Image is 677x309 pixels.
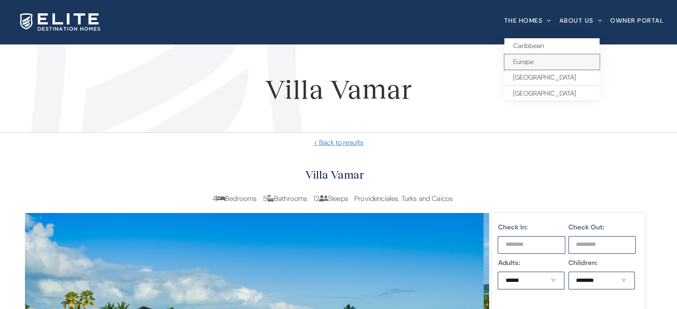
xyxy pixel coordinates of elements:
[498,222,565,233] label: Check In:
[504,70,600,86] a: [GEOGRAPHIC_DATA]
[610,17,664,24] span: Owner Portal
[559,2,603,38] a: About Us
[354,194,453,203] span: Providenciales, Turks and Caicos
[313,194,348,203] span: 12 Sleeps
[263,194,307,203] span: 5 Bathrooms
[212,194,257,203] span: 4 Bedrooms
[513,89,576,98] span: [GEOGRAPHIC_DATA]
[568,257,636,268] label: Children:
[504,2,664,38] nav: Main Menu
[13,137,664,148] a: < Back to results
[513,57,534,66] span: Europe
[504,17,543,24] span: The Homes
[504,86,600,102] a: [GEOGRAPHIC_DATA]
[504,2,551,38] a: The Homes
[13,68,664,108] h1: Villa Vamar
[513,41,544,50] span: Caribbean
[20,13,100,31] img: Elite Destination Homes Logo
[568,222,636,233] label: Check Out:
[513,73,576,82] span: [GEOGRAPHIC_DATA]
[498,257,565,268] label: Adults:
[504,54,600,70] a: Europe
[25,166,645,184] h2: Villa Vamar
[504,38,600,54] a: Caribbean
[559,17,594,24] span: About Us
[610,2,664,38] a: Owner Portal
